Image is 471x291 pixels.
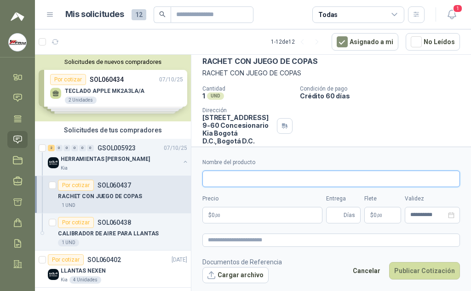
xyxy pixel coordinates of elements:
div: 0 [63,145,70,151]
p: [DATE] [172,256,187,264]
p: SOL060402 [87,257,121,263]
label: Nombre del producto [202,158,460,167]
p: RACHET CON JUEGO DE COPAS [202,68,460,78]
div: 2 [48,145,55,151]
span: ,00 [215,213,220,218]
a: Por cotizarSOL060402[DATE] Company LogoLLANTAS NEXENKia4 Unidades [35,251,191,288]
p: RACHET CON JUEGO DE COPAS [202,57,318,66]
span: Días [344,207,355,223]
p: RACHET CON JUEGO DE COPAS [58,192,142,201]
span: 0 [212,212,220,218]
span: 12 [132,9,146,20]
span: 0 [373,212,382,218]
label: Precio [202,194,322,203]
p: Kia [61,165,68,172]
p: CALIBRADOR DE AIRE PARA LLANTAS [58,229,159,238]
h1: Mis solicitudes [65,8,124,21]
div: Todas [318,10,338,20]
p: [STREET_ADDRESS] 9-60 Concesionario Kia Bogotá D.C. , Bogotá D.C. [202,114,273,145]
p: Dirección [202,107,273,114]
img: Company Logo [48,157,59,168]
span: search [159,11,166,17]
p: $ 0,00 [364,207,401,223]
button: Publicar Cotización [389,262,460,280]
button: Asignado a mi [332,33,398,51]
div: Por cotizar [58,180,94,191]
button: Solicitudes de nuevos compradores [39,58,187,65]
div: 0 [56,145,63,151]
div: 4 Unidades [69,276,101,284]
a: Por cotizarSOL060438CALIBRADOR DE AIRE PARA LLANTAS1 UND [35,213,191,251]
span: $ [370,212,373,218]
div: Por cotizar [58,217,94,228]
div: UND [207,92,224,100]
div: Solicitudes de tus compradores [35,121,191,139]
div: Solicitudes de nuevos compradoresPor cotizarSOL06043407/10/25 TECLADO APPLE MK2A3LA/A2 UnidadesPo... [35,55,191,121]
img: Company Logo [9,34,26,51]
div: 1 UND [58,239,79,246]
p: Cantidad [202,86,293,92]
button: Cargar archivo [202,267,269,284]
p: Kia [61,276,68,284]
a: 2 0 0 0 0 0 GSOL00592307/10/25 Company LogoHERRAMIENTAS [PERSON_NAME]Kia [48,143,189,172]
span: 1 [453,4,463,13]
img: Logo peakr [11,11,24,22]
label: Flete [364,194,401,203]
div: 0 [87,145,94,151]
p: SOL060437 [98,182,131,188]
p: Crédito 60 días [300,92,467,100]
button: Cancelar [348,262,385,280]
button: 1 [443,6,460,23]
p: LLANTAS NEXEN [61,267,105,275]
p: $0,00 [202,207,322,223]
p: SOL060438 [98,219,131,226]
span: ,00 [377,213,382,218]
p: GSOL005923 [98,145,136,151]
div: Por cotizar [48,254,84,265]
label: Validez [405,194,460,203]
p: Condición de pago [300,86,467,92]
div: 1 UND [58,202,79,209]
p: Documentos de Referencia [202,257,282,267]
p: 1 [202,92,205,100]
div: 1 - 12 de 12 [271,34,324,49]
img: Company Logo [48,269,59,280]
p: HERRAMIENTAS [PERSON_NAME] [61,155,150,164]
div: 0 [79,145,86,151]
label: Entrega [326,194,361,203]
div: 0 [71,145,78,151]
p: 07/10/25 [164,144,187,153]
button: No Leídos [406,33,460,51]
a: Por cotizarSOL060437RACHET CON JUEGO DE COPAS1 UND [35,176,191,213]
